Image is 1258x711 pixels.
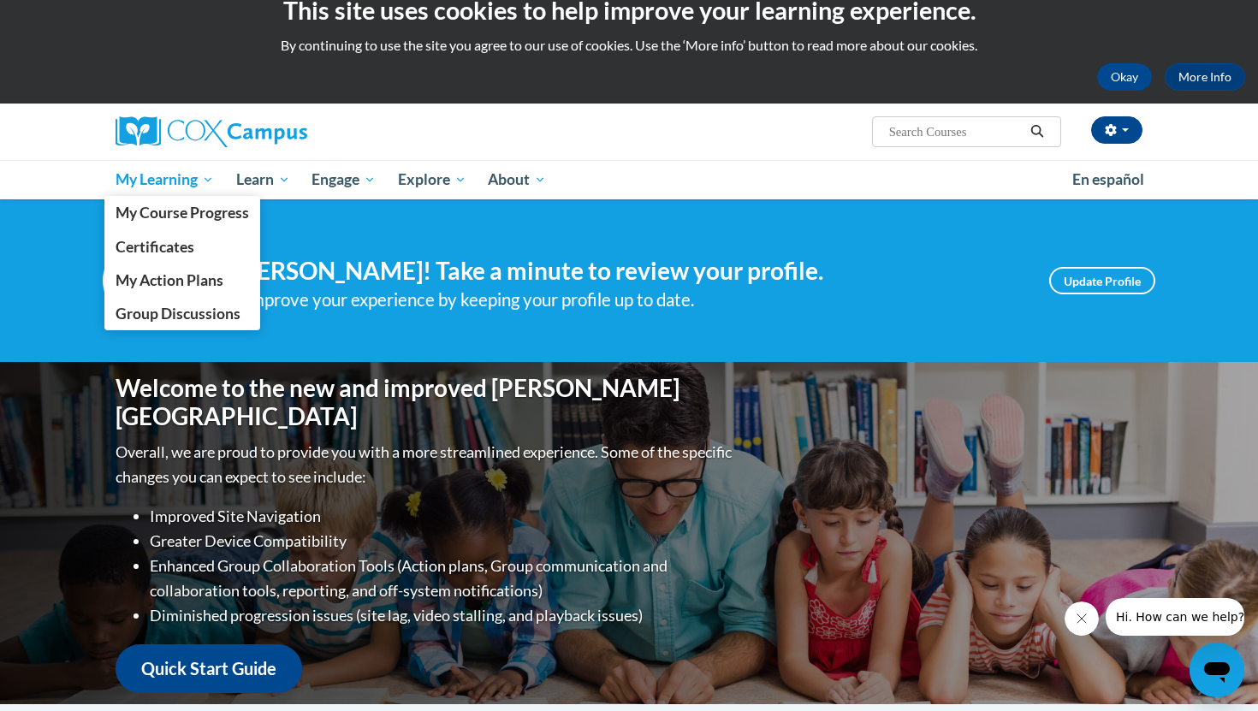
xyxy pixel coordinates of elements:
[116,440,736,489] p: Overall, we are proud to provide you with a more streamlined experience. Some of the specific cha...
[488,169,546,190] span: About
[887,121,1024,142] input: Search Courses
[90,160,1168,199] div: Main menu
[1049,267,1155,294] a: Update Profile
[1024,121,1050,142] button: Search
[1190,643,1244,697] iframe: Button to launch messaging window
[478,160,558,199] a: About
[225,160,301,199] a: Learn
[116,169,214,190] span: My Learning
[104,196,260,229] a: My Course Progress
[150,603,736,628] li: Diminished progression issues (site lag, video stalling, and playback issues)
[1165,63,1245,91] a: More Info
[312,169,376,190] span: Engage
[116,238,194,256] span: Certificates
[116,204,249,222] span: My Course Progress
[104,160,225,199] a: My Learning
[387,160,478,199] a: Explore
[104,264,260,297] a: My Action Plans
[398,169,466,190] span: Explore
[205,257,1024,286] h4: Hi [PERSON_NAME]! Take a minute to review your profile.
[1072,170,1144,188] span: En español
[103,242,180,319] img: Profile Image
[1106,598,1244,636] iframe: Message from company
[116,305,240,323] span: Group Discussions
[116,644,302,693] a: Quick Start Guide
[116,374,736,431] h1: Welcome to the new and improved [PERSON_NAME][GEOGRAPHIC_DATA]
[13,36,1245,55] p: By continuing to use the site you agree to our use of cookies. Use the ‘More info’ button to read...
[116,116,441,147] a: Cox Campus
[300,160,387,199] a: Engage
[116,116,307,147] img: Cox Campus
[150,504,736,529] li: Improved Site Navigation
[150,554,736,603] li: Enhanced Group Collaboration Tools (Action plans, Group communication and collaboration tools, re...
[150,529,736,554] li: Greater Device Compatibility
[104,230,260,264] a: Certificates
[236,169,290,190] span: Learn
[205,286,1024,314] div: Help improve your experience by keeping your profile up to date.
[116,271,223,289] span: My Action Plans
[104,297,260,330] a: Group Discussions
[1061,162,1155,198] a: En español
[1091,116,1142,144] button: Account Settings
[1065,601,1099,636] iframe: Close message
[1097,63,1152,91] button: Okay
